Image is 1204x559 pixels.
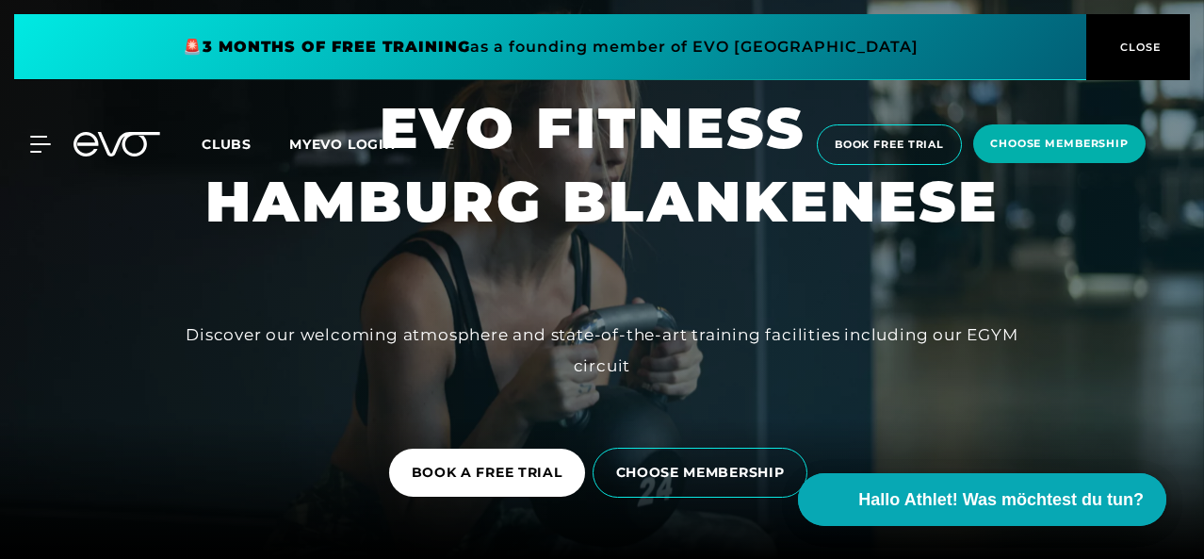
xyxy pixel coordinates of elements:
[389,435,593,511] a: BOOK A FREE TRIAL
[835,137,944,153] span: book free trial
[1086,14,1190,80] button: CLOSE
[1115,39,1162,56] span: CLOSE
[593,434,816,512] a: CHOOSE MEMBERSHIP
[616,463,785,483] span: CHOOSE MEMBERSHIP
[433,136,455,153] span: de
[178,320,1026,381] div: Discover our welcoming atmosphere and state-of-the-art training facilities including our EGYM cir...
[202,136,252,153] span: Clubs
[433,134,478,156] a: de
[858,487,1144,513] span: Hallo Athlet! Was möchtest du tun?
[798,473,1166,526] button: Hallo Athlet! Was möchtest du tun?
[289,136,396,153] a: MYEVO LOGIN
[990,136,1129,152] span: choose membership
[412,463,562,483] span: BOOK A FREE TRIAL
[202,135,289,153] a: Clubs
[811,124,968,165] a: book free trial
[968,124,1151,165] a: choose membership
